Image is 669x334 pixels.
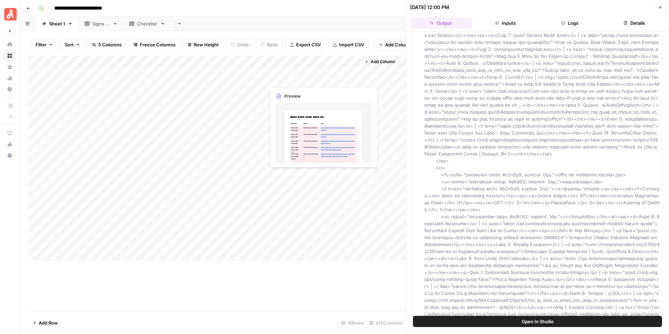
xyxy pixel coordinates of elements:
button: Output [410,17,472,29]
img: Angi Logo [4,8,17,21]
a: Home [4,39,15,50]
span: Redo [267,41,278,48]
button: Sort [60,39,85,50]
span: Undo [237,41,249,48]
span: Filter [36,41,47,48]
span: Row Height [194,41,219,48]
span: Add Row [39,319,58,326]
a: Your Data [4,61,15,73]
span: 5 Columns [98,41,122,48]
button: Details [603,17,665,29]
div: 10 Rows [338,317,367,328]
div: Checklist [137,20,157,27]
a: Sheet 1 [36,17,79,31]
button: Add Column [362,57,398,66]
a: Usage [4,73,15,84]
button: Workspace: Angi [4,6,15,23]
button: Open In Studio [413,316,662,327]
button: 5 Columns [87,39,126,50]
div: 4/5 Columns [367,317,406,328]
button: Freeze Columns [129,39,180,50]
button: Row Height [183,39,223,50]
a: Checklist [123,17,171,31]
button: Add Row [28,317,62,328]
span: Export CSV [296,41,321,48]
button: Undo [226,39,253,50]
button: Help + Support [4,150,15,161]
button: What's new? [4,139,15,150]
div: [DATE] 12:00 PM [410,4,449,11]
button: Add Column [374,39,416,50]
a: Settings [4,84,15,95]
span: Open In Studio [522,318,554,325]
span: Add Column [385,41,412,48]
button: Import CSV [328,39,369,50]
button: Redo [256,39,283,50]
a: AirOps Academy [4,128,15,139]
button: Logs [539,17,601,29]
div: What's new? [5,139,15,150]
div: Sheet 1 [49,20,65,27]
span: Sort [65,41,74,48]
span: Import CSV [339,41,364,48]
div: Signs of [92,20,110,27]
a: Signs of [79,17,123,31]
a: Browse [4,50,15,61]
span: Add Column [371,59,395,65]
button: Filter [31,39,57,50]
span: Freeze Columns [140,41,176,48]
button: Inputs [475,17,536,29]
button: Export CSV [285,39,325,50]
